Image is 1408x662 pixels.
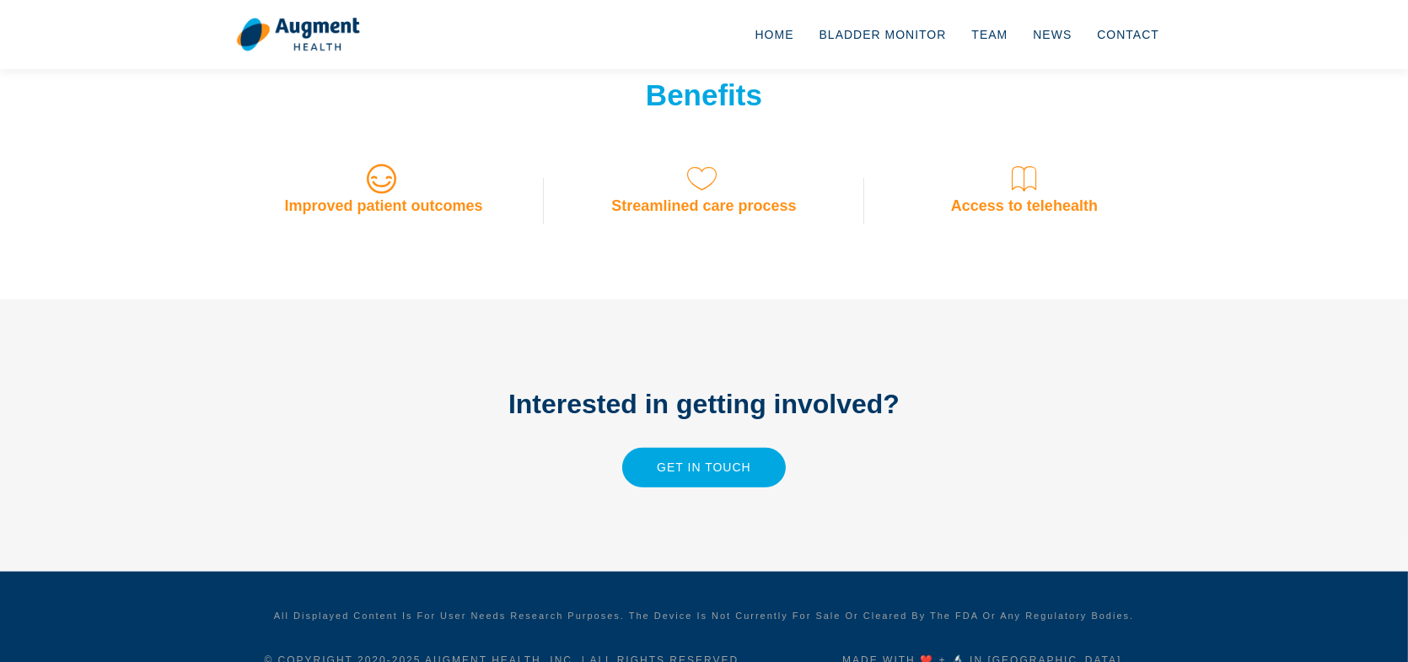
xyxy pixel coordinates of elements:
[476,78,932,113] h2: Benefits
[236,197,531,216] h3: Improved patient outcomes
[743,7,807,62] a: Home
[556,197,852,216] h3: Streamlined care process
[622,448,786,487] a: Get in touch
[807,7,959,62] a: Bladder Monitor
[1084,7,1172,62] a: Contact
[236,610,1172,622] h6: All displayed content is for user needs research purposes. The device is not currently for sale o...
[1020,7,1084,62] a: News
[959,7,1020,62] a: Team
[877,197,1172,216] h3: Access to telehealth
[236,17,360,52] img: logo
[476,384,932,424] h2: Interested in getting involved?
